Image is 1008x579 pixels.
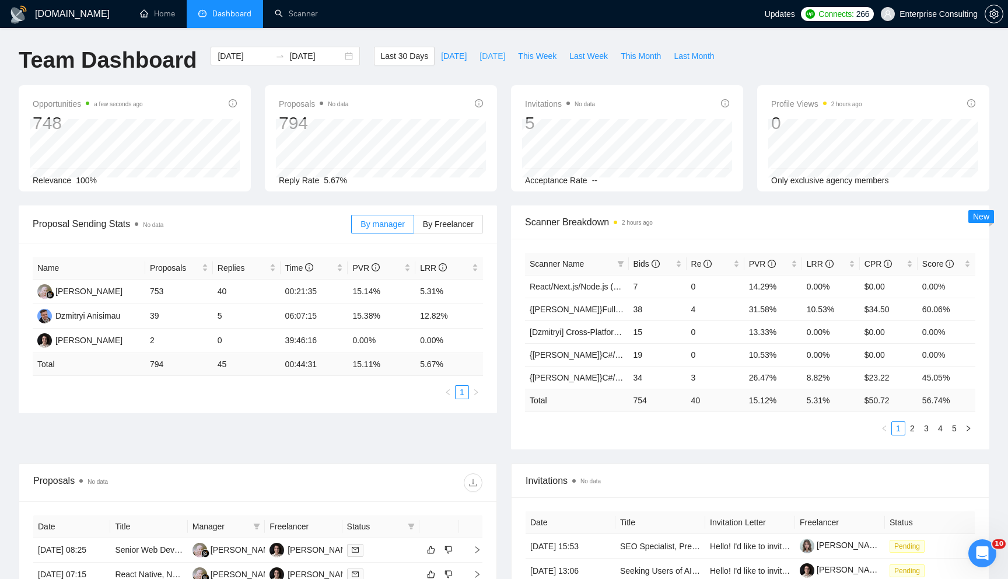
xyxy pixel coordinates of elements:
[372,263,380,271] span: info-circle
[825,260,834,268] span: info-circle
[800,540,884,550] a: [PERSON_NAME]
[145,257,213,280] th: Proposals
[965,425,972,432] span: right
[800,565,884,574] a: [PERSON_NAME]
[424,543,438,557] button: like
[33,515,110,538] th: Date
[744,343,802,366] td: 10.53%
[55,285,123,298] div: [PERSON_NAME]
[145,304,213,329] td: 39
[744,366,802,389] td: 26.47%
[703,260,712,268] span: info-circle
[877,421,891,435] li: Previous Page
[860,298,918,320] td: $34.50
[87,479,108,485] span: No data
[305,263,313,271] span: info-circle
[37,311,120,320] a: DDzmitryi Anisimau
[806,9,815,19] img: upwork-logo.png
[288,543,355,556] div: [PERSON_NAME]
[285,263,313,273] span: Time
[947,421,961,435] li: 5
[150,261,199,274] span: Proposals
[744,298,802,320] td: 31.58%
[405,518,417,535] span: filter
[37,309,52,323] img: D
[213,353,281,376] td: 45
[617,260,624,267] span: filter
[360,219,404,229] span: By manager
[881,425,888,432] span: left
[435,47,473,65] button: [DATE]
[580,478,601,484] span: No data
[884,10,892,18] span: user
[890,566,929,575] a: Pending
[469,385,483,399] button: right
[620,566,852,575] a: Seeking Users of AI Coding & Development Tools – Paid Survey
[279,97,348,111] span: Proposals
[919,421,933,435] li: 3
[795,511,885,534] th: Freelancer
[269,543,284,557] img: IS
[37,335,123,344] a: IS[PERSON_NAME]
[629,275,687,298] td: 7
[807,259,834,268] span: LRR
[615,255,626,273] span: filter
[525,176,587,185] span: Acceptance Rate
[37,286,123,295] a: RH[PERSON_NAME]
[530,373,729,382] a: {[PERSON_NAME]}C#/.Net WW - best match (0 spent)
[891,421,905,435] li: 1
[279,176,319,185] span: Reply Rate
[427,570,435,579] span: like
[985,5,1003,23] button: setting
[33,97,143,111] span: Opportunities
[691,259,712,268] span: Re
[768,260,776,268] span: info-circle
[444,545,453,554] span: dislike
[415,353,483,376] td: 5.67 %
[526,511,615,534] th: Date
[687,320,744,343] td: 0
[530,327,638,337] a: [Dzmitryi] Cross-Platform WW
[687,366,744,389] td: 3
[667,47,720,65] button: Last Month
[948,422,961,435] a: 5
[55,334,123,347] div: [PERSON_NAME]
[922,259,954,268] span: Score
[892,422,905,435] a: 1
[469,385,483,399] li: Next Page
[110,538,187,563] td: Senior Web Developer for Web Game Project (React + Node.js)
[918,366,975,389] td: 45.05%
[145,353,213,376] td: 794
[473,389,480,396] span: right
[94,101,142,107] time: a few seconds ago
[55,309,120,322] div: Dzmitryi Anisimau
[622,219,653,226] time: 2 hours ago
[674,50,714,62] span: Last Month
[905,421,919,435] li: 2
[687,275,744,298] td: 0
[968,539,996,567] iframe: Intercom live chat
[455,385,469,399] li: 1
[348,280,415,304] td: 15.14%
[721,99,729,107] span: info-circle
[525,215,975,229] span: Scanner Breakdown
[269,569,355,578] a: IS[PERSON_NAME]
[37,284,52,299] img: RH
[967,99,975,107] span: info-circle
[614,47,667,65] button: This Month
[652,260,660,268] span: info-circle
[569,50,608,62] span: Last Week
[961,421,975,435] li: Next Page
[289,50,342,62] input: End date
[473,47,512,65] button: [DATE]
[629,389,687,411] td: 754
[348,353,415,376] td: 15.11 %
[615,534,705,559] td: SEO Specialist, Premium Consulting Agency Website Laser-Focused on Bookings & Visibility Coolerize
[456,386,468,399] a: 1
[744,275,802,298] td: 14.29%
[802,298,860,320] td: 10.53%
[802,320,860,343] td: 0.00%
[530,305,759,314] a: {[PERSON_NAME]}Full-stack devs WW (<1 month) - pain point
[629,320,687,343] td: 15
[192,569,278,578] a: RH[PERSON_NAME]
